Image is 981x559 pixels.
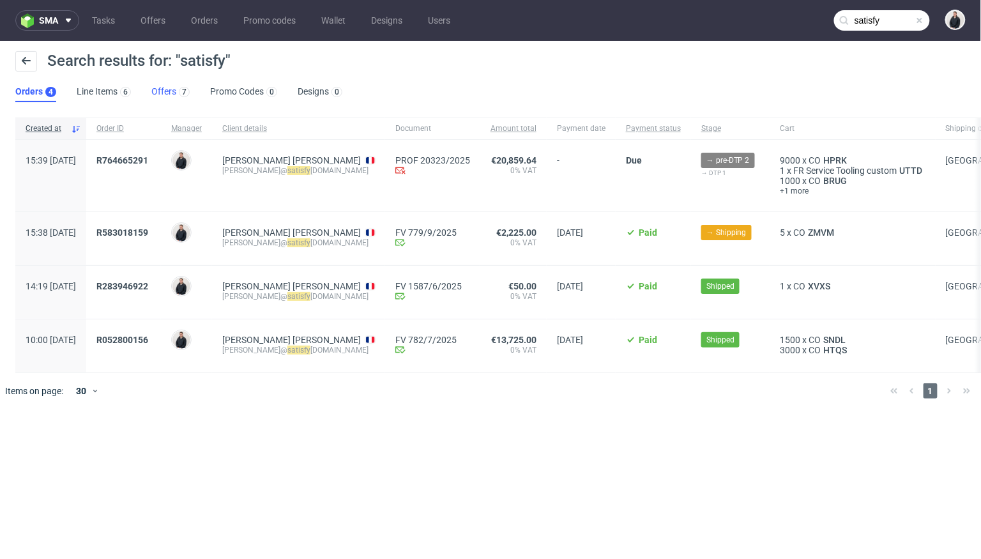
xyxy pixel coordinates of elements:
span: CO [794,281,806,291]
button: sma [15,10,79,31]
span: CO [794,227,806,238]
span: €13,725.00 [491,335,536,345]
span: Order ID [96,123,151,134]
span: 1500 [780,335,801,345]
span: 15:38 [DATE] [26,227,76,238]
span: CO [809,176,821,186]
span: €50.00 [508,281,536,291]
span: Stage [701,123,760,134]
span: R764665291 [96,155,148,165]
mark: satisfy [287,346,310,355]
a: Wallet [314,10,353,31]
span: CO [809,155,821,165]
span: Document [395,123,470,134]
img: Adrian Margula [172,331,190,349]
span: Search results for: "satisfy" [47,52,231,70]
span: ZMVM [806,227,837,238]
a: UTTD [897,165,925,176]
div: x [780,335,925,345]
div: → DTP 1 [701,168,760,178]
span: [DATE] [557,281,583,291]
div: x [780,281,925,291]
a: Orders [183,10,225,31]
span: 15:39 [DATE] [26,155,76,165]
mark: satisfy [287,238,310,247]
span: Paid [639,335,657,345]
span: 9000 [780,155,801,165]
a: Promo codes [236,10,303,31]
span: CO [809,345,821,355]
div: 0 [270,88,274,96]
span: R583018159 [96,227,148,238]
span: 1 [780,165,786,176]
mark: satisfy [287,166,310,175]
div: x [780,176,925,186]
span: Shipped [706,334,734,346]
a: Tasks [84,10,123,31]
a: BRUG [821,176,850,186]
a: Offers [133,10,173,31]
span: Cart [780,123,925,134]
span: 0% VAT [490,165,536,176]
a: FV 782/7/2025 [395,335,470,345]
div: x [780,165,925,176]
span: 0% VAT [490,238,536,248]
span: 0% VAT [490,291,536,302]
a: [PERSON_NAME] [PERSON_NAME] [222,155,361,165]
span: R052800156 [96,335,148,345]
a: PROF 20323/2025 [395,155,470,165]
span: Items on page: [5,385,63,397]
span: - [557,155,605,196]
a: [PERSON_NAME] [PERSON_NAME] [222,335,361,345]
span: 0% VAT [490,345,536,355]
img: logo [21,13,39,28]
span: 1000 [780,176,801,186]
a: [PERSON_NAME] [PERSON_NAME] [222,227,361,238]
img: Adrian Margula [172,224,190,241]
a: R052800156 [96,335,151,345]
span: [DATE] [557,335,583,345]
div: [PERSON_NAME]@ [DOMAIN_NAME] [222,345,375,355]
div: x [780,345,925,355]
span: 1 [924,383,938,399]
div: 4 [49,88,53,96]
span: [DATE] [557,227,583,238]
span: Amount total [490,123,536,134]
span: 10:00 [DATE] [26,335,76,345]
a: SNDL [821,335,849,345]
a: [PERSON_NAME] [PERSON_NAME] [222,281,361,291]
a: HTQS [821,345,850,355]
span: R283946922 [96,281,148,291]
span: 3000 [780,345,801,355]
span: Paid [639,281,657,291]
span: → pre-DTP 2 [706,155,750,166]
a: FV 1587/6/2025 [395,281,470,291]
span: Shipped [706,280,734,292]
span: €2,225.00 [496,227,536,238]
a: R583018159 [96,227,151,238]
span: 1 [780,281,786,291]
span: 14:19 [DATE] [26,281,76,291]
span: CO [809,335,821,345]
a: R283946922 [96,281,151,291]
img: Adrian Margula [947,11,964,29]
a: +1 more [780,186,925,196]
a: Designs0 [298,82,342,102]
a: Line Items6 [77,82,131,102]
span: Paid [639,227,657,238]
a: R764665291 [96,155,151,165]
span: Client details [222,123,375,134]
span: HPRK [821,155,850,165]
span: sma [39,16,58,25]
span: 5 [780,227,786,238]
div: x [780,227,925,238]
span: FR Service Tooling custom [794,165,897,176]
div: [PERSON_NAME]@ [DOMAIN_NAME] [222,165,375,176]
a: Designs [363,10,410,31]
div: [PERSON_NAME]@ [DOMAIN_NAME] [222,238,375,248]
span: → Shipping [706,227,747,238]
